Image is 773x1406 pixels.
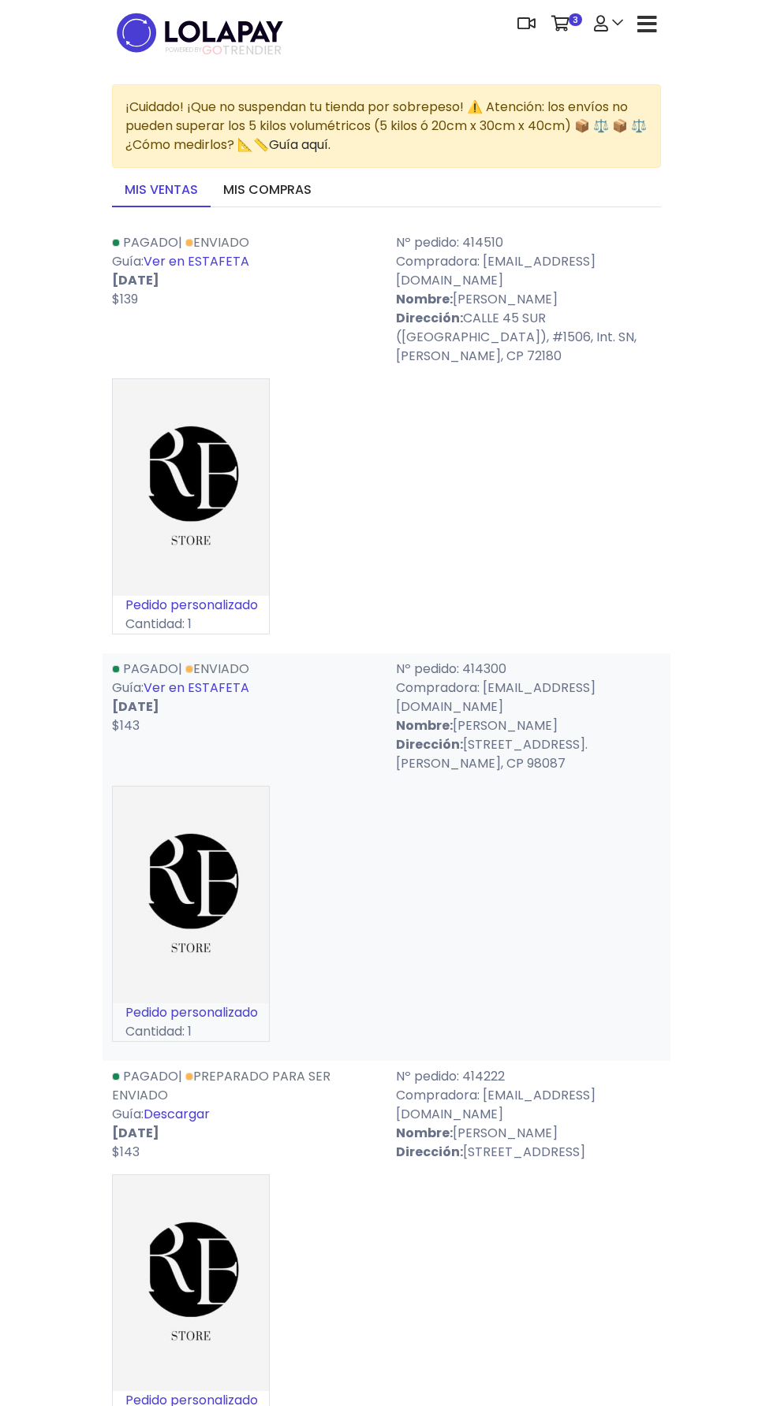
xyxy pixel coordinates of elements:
[113,615,269,634] p: Cantidad: 1
[112,174,211,207] a: Mis ventas
[396,1124,661,1143] p: [PERSON_NAME]
[103,233,386,366] div: | Guía:
[112,290,138,308] span: $139
[396,1124,453,1142] strong: Nombre:
[125,596,258,614] a: Pedido personalizado
[166,46,202,54] span: POWERED BY
[166,43,282,58] span: TRENDIER
[396,660,661,679] p: Nº pedido: 414300
[112,697,377,716] p: [DATE]
[112,271,377,290] p: [DATE]
[112,8,288,58] img: logo
[123,1067,178,1085] span: Pagado
[396,1086,661,1124] p: Compradora: [EMAIL_ADDRESS][DOMAIN_NAME]
[396,679,661,716] p: Compradora: [EMAIL_ADDRESS][DOMAIN_NAME]
[113,787,269,1003] img: small_1739506826201.jpeg
[144,1105,210,1123] a: Descargar
[144,679,249,697] a: Ver en ESTAFETA
[211,174,324,207] a: Mis compras
[123,233,178,251] span: Pagado
[103,660,386,773] div: | Guía:
[396,1143,463,1161] strong: Dirección:
[396,233,661,252] p: Nº pedido: 414510
[396,252,661,290] p: Compradora: [EMAIL_ADDRESS][DOMAIN_NAME]
[396,735,463,753] strong: Dirección:
[125,1003,258,1021] a: Pedido personalizado
[144,252,249,270] a: Ver en ESTAFETA
[396,735,661,773] p: [STREET_ADDRESS]. [PERSON_NAME], CP 98087
[123,660,178,678] span: Pagado
[396,309,661,366] p: CALLE 45 SUR ([GEOGRAPHIC_DATA]), #1506, Int. SN, [PERSON_NAME], CP 72180
[202,41,222,59] span: GO
[396,290,453,308] strong: Nombre:
[185,660,249,678] a: Enviado
[396,309,463,327] strong: Dirección:
[396,1143,661,1162] p: [STREET_ADDRESS]
[113,1022,269,1041] p: Cantidad: 1
[396,716,661,735] p: [PERSON_NAME]
[396,716,453,735] strong: Nombre:
[396,290,661,309] p: [PERSON_NAME]
[396,1067,661,1086] p: Nº pedido: 414222
[125,98,647,154] span: ¡Cuidado! ¡Que no suspendan tu tienda por sobrepeso! ⚠️ Atención: los envíos no pueden superar lo...
[113,1175,269,1392] img: small_1739506826201.jpeg
[112,1143,140,1161] span: $143
[185,233,249,251] a: Enviado
[569,13,582,26] span: 3
[112,1067,330,1104] a: Preparado para ser enviado
[103,1067,386,1162] div: | Guía:
[112,1124,377,1143] p: [DATE]
[269,136,330,154] a: Guía aquí.
[113,379,269,596] img: small_1739506826201.jpeg
[112,716,140,735] span: $143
